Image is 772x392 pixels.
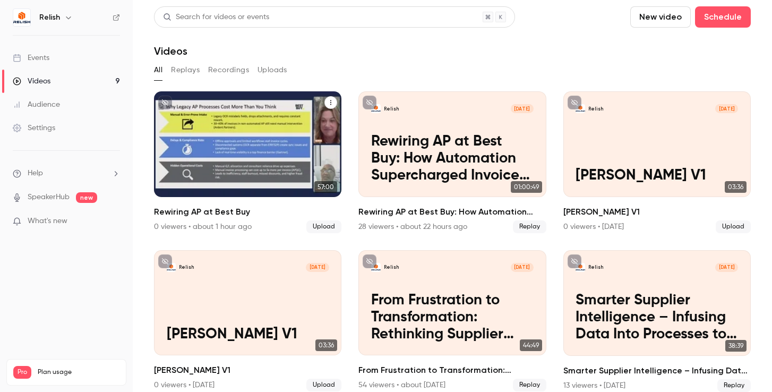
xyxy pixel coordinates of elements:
[358,364,546,377] h2: From Frustration to Transformation: Rethinking Supplier Validation at [GEOGRAPHIC_DATA]
[107,217,120,226] iframe: Noticeable Trigger
[563,380,625,391] div: 13 viewers • [DATE]
[154,221,252,232] div: 0 viewers • about 1 hour ago
[358,91,546,233] a: Rewiring AP at Best Buy: How Automation Supercharged Invoice Processing & AP EfficiencyRelish[DAT...
[358,206,546,218] h2: Rewiring AP at Best Buy: How Automation Supercharged Invoice Processing & AP Efficiency
[630,6,691,28] button: New video
[371,292,534,343] p: From Frustration to Transformation: Rethinking Supplier Validation at [GEOGRAPHIC_DATA]
[154,364,341,377] h2: [PERSON_NAME] V1
[258,62,287,79] button: Uploads
[563,364,751,377] h2: Smarter Supplier Intelligence – Infusing Data Into Processes to Reduce Risk & Improve Decisions
[154,91,341,233] a: 57:00Rewiring AP at Best Buy0 viewers • about 1 hour agoUpload
[725,181,747,193] span: 03:36
[154,380,215,390] div: 0 viewers • [DATE]
[306,220,341,233] span: Upload
[13,53,49,63] div: Events
[13,76,50,87] div: Videos
[158,96,172,109] button: unpublished
[154,45,187,57] h1: Videos
[715,263,738,272] span: [DATE]
[38,368,119,377] span: Plan usage
[28,168,43,179] span: Help
[154,206,341,218] h2: Rewiring AP at Best Buy
[154,91,341,233] li: Rewiring AP at Best Buy
[39,12,60,23] h6: Relish
[563,91,751,233] li: Russel V1
[563,206,751,218] h2: [PERSON_NAME] V1
[13,366,31,379] span: Pro
[563,250,751,392] a: Smarter Supplier Intelligence – Infusing Data Into Processes to Reduce Risk & Improve DecisionsRe...
[513,379,546,391] span: Replay
[576,292,738,343] p: Smarter Supplier Intelligence – Infusing Data Into Processes to Reduce Risk & Improve Decisions
[695,6,751,28] button: Schedule
[717,379,751,392] span: Replay
[13,168,120,179] li: help-dropdown-opener
[363,254,376,268] button: unpublished
[358,221,467,232] div: 28 viewers • about 22 hours ago
[725,340,747,352] span: 38:39
[315,339,337,351] span: 03:36
[208,62,249,79] button: Recordings
[563,91,751,233] a: Russel V1Relish[DATE][PERSON_NAME] V103:36[PERSON_NAME] V10 viewers • [DATE]Upload
[358,380,445,390] div: 54 viewers • about [DATE]
[167,326,329,343] p: [PERSON_NAME] V1
[13,99,60,110] div: Audience
[171,62,200,79] button: Replays
[314,181,337,193] span: 57:00
[28,192,70,203] a: SpeakerHub
[154,250,341,392] a: Russel V1Relish[DATE][PERSON_NAME] V103:36[PERSON_NAME] V10 viewers • [DATE]Upload
[511,263,534,272] span: [DATE]
[588,264,603,270] p: Relish
[179,264,194,270] p: Relish
[358,250,546,392] a: From Frustration to Transformation: Rethinking Supplier Validation at Grand Valley State Universi...
[568,254,581,268] button: unpublished
[563,221,624,232] div: 0 viewers • [DATE]
[588,106,603,112] p: Relish
[363,96,376,109] button: unpublished
[511,181,542,193] span: 01:00:49
[568,96,581,109] button: unpublished
[358,250,546,392] li: From Frustration to Transformation: Rethinking Supplier Validation at Grand Valley State University
[358,91,546,233] li: Rewiring AP at Best Buy: How Automation Supercharged Invoice Processing & AP Efficiency
[158,254,172,268] button: unpublished
[76,192,97,203] span: new
[163,12,269,23] div: Search for videos or events
[563,250,751,392] li: Smarter Supplier Intelligence – Infusing Data Into Processes to Reduce Risk & Improve Decisions
[716,220,751,233] span: Upload
[384,264,399,270] p: Relish
[154,250,341,392] li: Russel V1
[306,263,329,272] span: [DATE]
[511,104,534,114] span: [DATE]
[576,167,738,184] p: [PERSON_NAME] V1
[154,6,751,386] section: Videos
[371,133,534,184] p: Rewiring AP at Best Buy: How Automation Supercharged Invoice Processing & AP Efficiency
[715,104,738,114] span: [DATE]
[306,379,341,391] span: Upload
[13,9,30,26] img: Relish
[513,220,546,233] span: Replay
[28,216,67,227] span: What's new
[384,106,399,112] p: Relish
[13,123,55,133] div: Settings
[154,62,162,79] button: All
[520,339,542,351] span: 44:49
